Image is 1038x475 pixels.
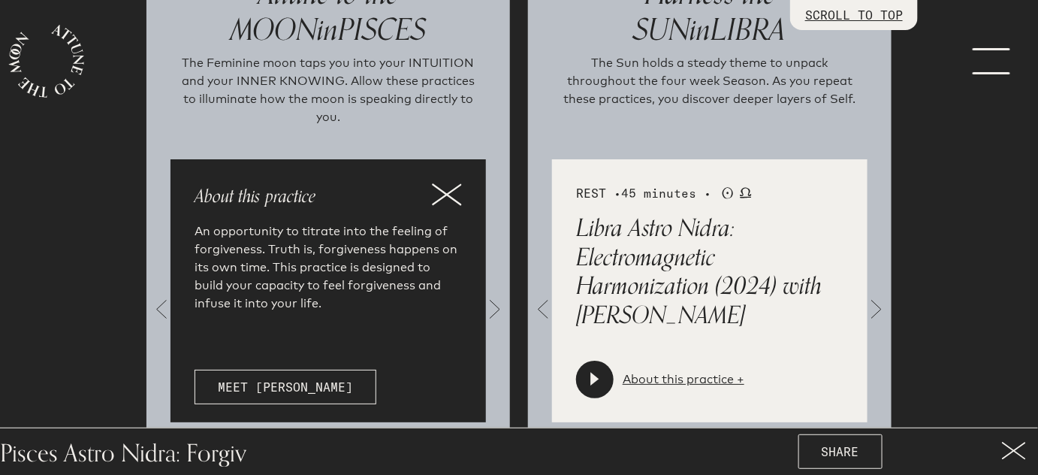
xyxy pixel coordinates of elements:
div: REST • [576,183,843,202]
a: Meet [PERSON_NAME] [195,370,376,404]
p: The Sun holds a steady theme to unpack throughout the four week Season. As you repeat these pract... [558,54,861,129]
p: About this practice [195,183,462,210]
button: SHARE [798,434,883,469]
span: in [690,5,711,55]
span: SHARE [822,443,859,461]
p: Libra Astro Nidra: Electromagnetic Harmonization (2024) with [PERSON_NAME] [576,214,843,330]
a: About this practice + [623,371,744,389]
span: in [318,5,339,55]
span: 45 minutes • [621,186,711,201]
p: An opportunity to titrate into the feeling of forgiveness. Truth is, forgiveness happens on its o... [195,222,462,313]
p: The Feminine moon taps you into your INTUITION and your INNER KNOWING. Allow these practices to i... [177,54,480,129]
p: SCROLL TO TOP [805,6,903,24]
